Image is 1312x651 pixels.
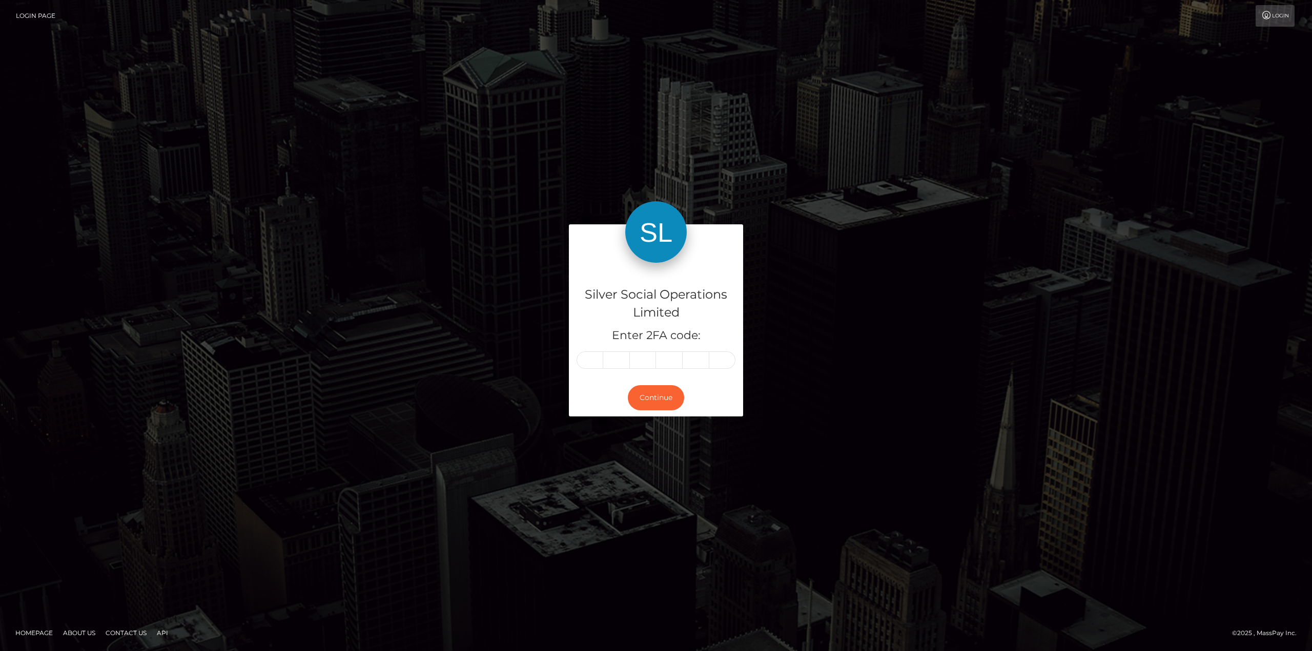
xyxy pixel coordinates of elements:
a: Login [1256,5,1295,27]
a: About Us [59,625,99,641]
a: Homepage [11,625,57,641]
a: API [153,625,172,641]
a: Contact Us [101,625,151,641]
img: Silver Social Operations Limited [625,201,687,263]
div: © 2025 , MassPay Inc. [1232,627,1304,639]
a: Login Page [16,5,55,27]
button: Continue [628,385,684,410]
h5: Enter 2FA code: [577,328,735,344]
h4: Silver Social Operations Limited [577,286,735,322]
